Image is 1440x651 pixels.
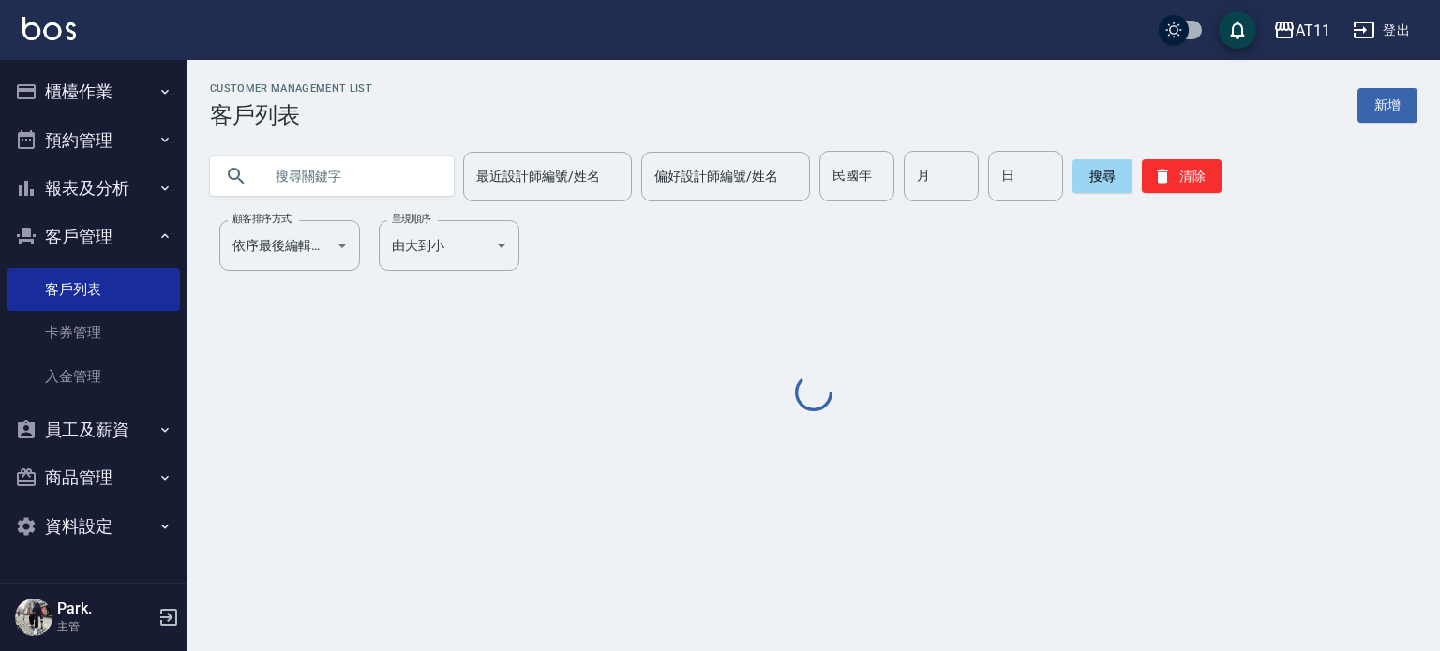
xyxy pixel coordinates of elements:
[7,213,180,261] button: 客戶管理
[7,164,180,213] button: 報表及分析
[7,355,180,398] a: 入金管理
[1142,159,1222,193] button: 清除
[392,212,431,226] label: 呈現順序
[1357,88,1417,123] a: 新增
[7,67,180,116] button: 櫃檯作業
[210,102,372,128] h3: 客戶列表
[232,212,292,226] label: 顧客排序方式
[7,311,180,354] a: 卡券管理
[7,406,180,454] button: 員工及薪資
[1219,11,1256,49] button: save
[1266,11,1338,50] button: AT11
[7,502,180,551] button: 資料設定
[22,17,76,40] img: Logo
[57,618,153,635] p: 主管
[1072,159,1132,193] button: 搜尋
[7,268,180,311] a: 客戶列表
[15,599,52,636] img: Person
[1345,13,1417,48] button: 登出
[1296,19,1330,42] div: AT11
[379,220,519,271] div: 由大到小
[7,453,180,502] button: 商品管理
[219,220,360,271] div: 依序最後編輯時間
[262,151,439,201] input: 搜尋關鍵字
[7,116,180,165] button: 預約管理
[210,82,372,95] h2: Customer Management List
[57,599,153,618] h5: Park.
